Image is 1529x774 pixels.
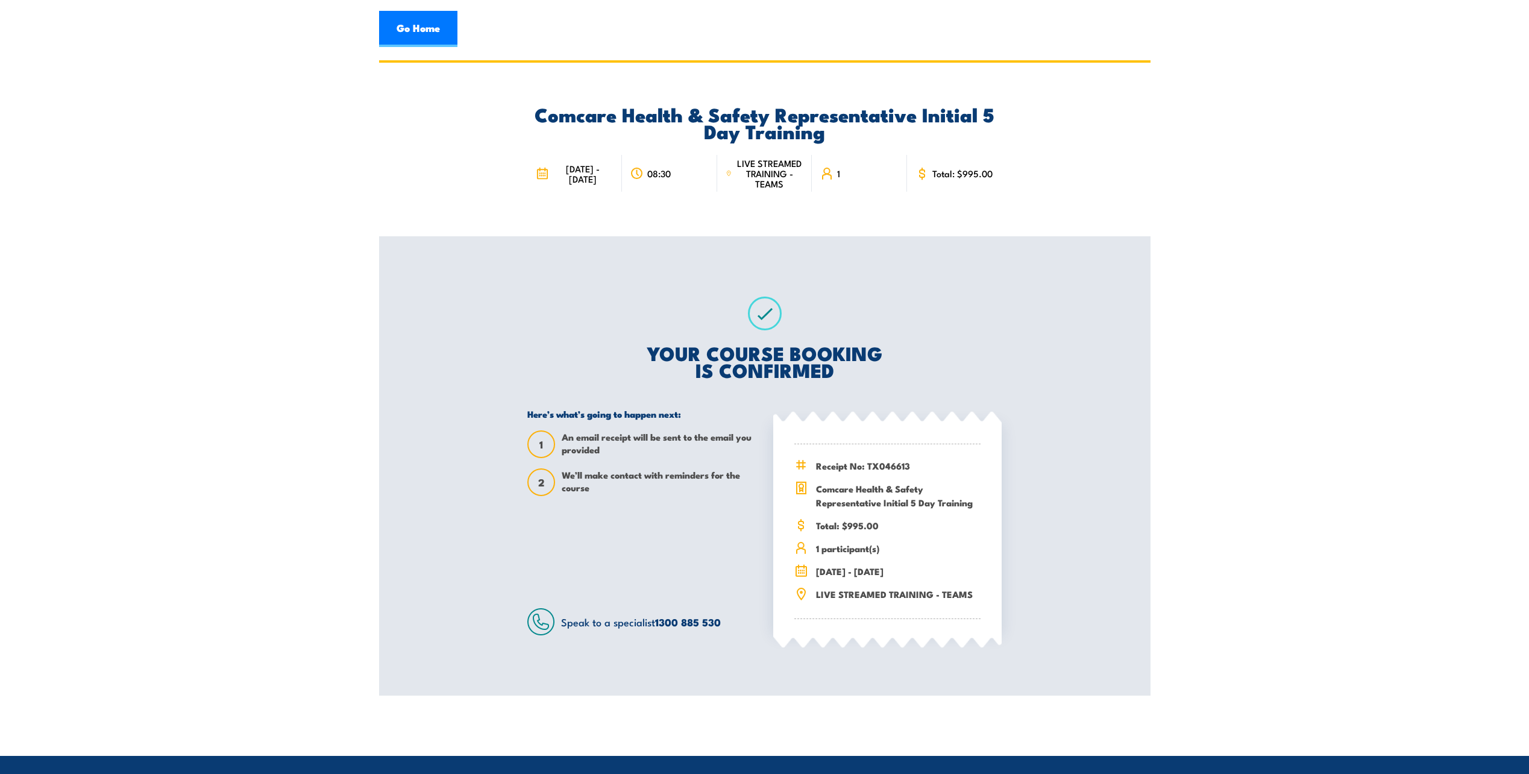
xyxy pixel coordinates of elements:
[816,541,981,555] span: 1 participant(s)
[647,168,671,178] span: 08:30
[527,344,1002,378] h2: YOUR COURSE BOOKING IS CONFIRMED
[655,614,721,630] a: 1300 885 530
[837,168,840,178] span: 1
[816,587,981,601] span: LIVE STREAMED TRAINING - TEAMS
[562,468,756,496] span: We’ll make contact with reminders for the course
[816,518,981,532] span: Total: $995.00
[379,11,457,47] a: Go Home
[527,408,756,420] h5: Here’s what’s going to happen next:
[735,158,803,189] span: LIVE STREAMED TRAINING - TEAMS
[529,476,554,489] span: 2
[816,459,981,473] span: Receipt No: TX046613
[816,564,981,578] span: [DATE] - [DATE]
[932,168,993,178] span: Total: $995.00
[562,430,756,458] span: An email receipt will be sent to the email you provided
[561,614,721,629] span: Speak to a specialist
[552,163,614,184] span: [DATE] - [DATE]
[527,105,1002,139] h2: Comcare Health & Safety Representative Initial 5 Day Training
[529,438,554,451] span: 1
[816,482,981,509] span: Comcare Health & Safety Representative Initial 5 Day Training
